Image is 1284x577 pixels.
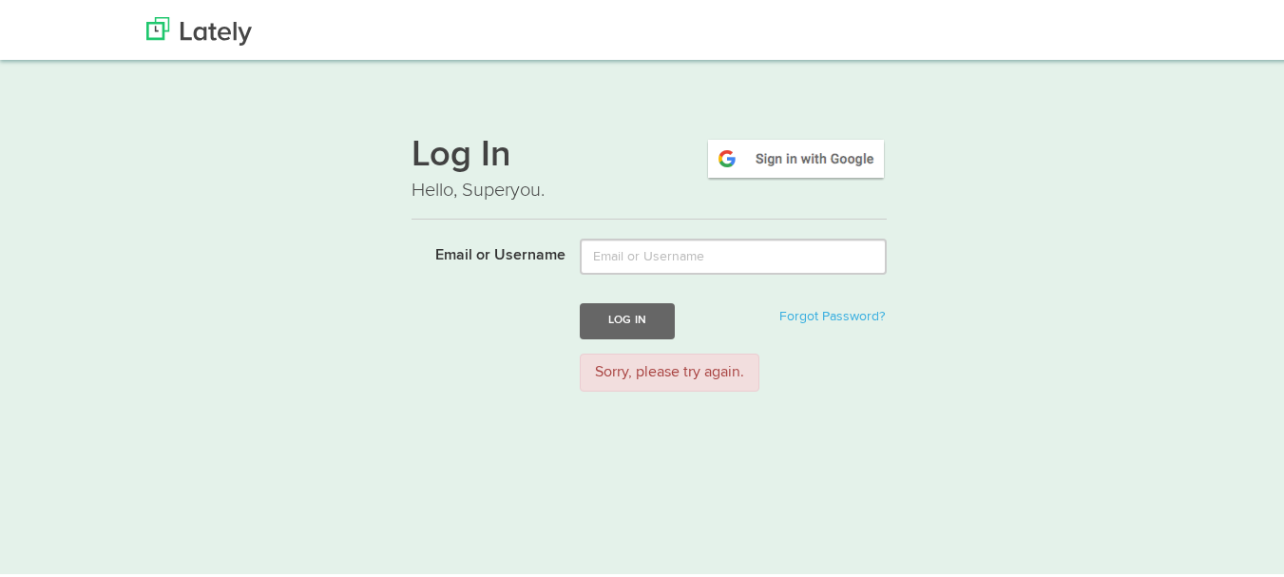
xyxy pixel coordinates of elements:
[580,351,759,390] div: Sorry, please try again.
[779,307,885,320] a: Forgot Password?
[412,134,887,174] h1: Log In
[705,134,887,178] img: google-signin.png
[412,174,887,202] p: Hello, Superyou.
[146,14,252,43] img: Lately
[580,300,675,336] button: Log In
[397,236,565,264] label: Email or Username
[580,236,887,272] input: Email or Username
